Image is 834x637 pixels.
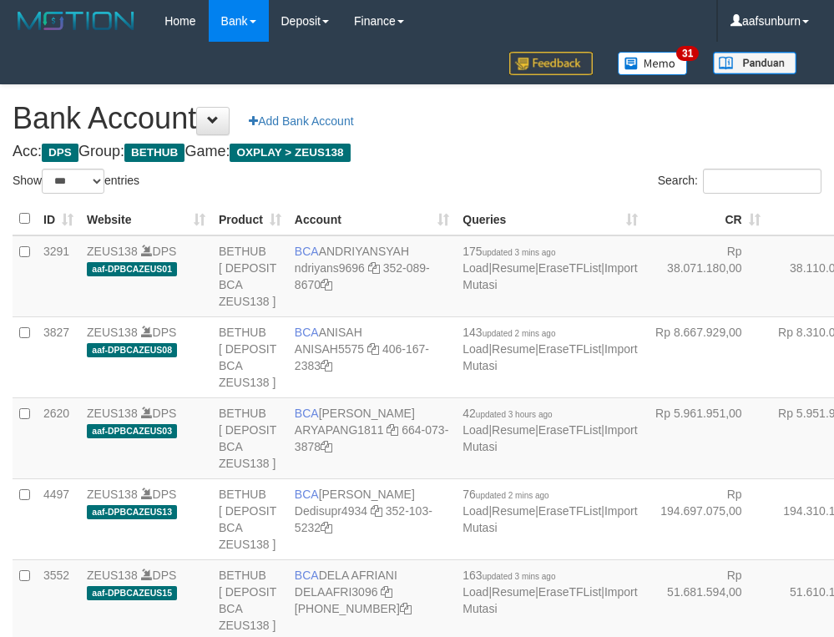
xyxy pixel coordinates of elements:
a: EraseTFList [538,423,601,437]
td: 3827 [37,316,80,397]
td: Rp 8.667.929,00 [644,316,767,397]
span: | | | [462,488,637,534]
a: EraseTFList [538,342,601,356]
a: ZEUS138 [87,407,138,420]
a: Load [462,423,488,437]
td: DPS [80,316,212,397]
a: ZEUS138 [87,488,138,501]
a: Dedisupr4934 [295,504,367,518]
span: BCA [295,326,319,339]
th: CR: activate to sort column ascending [644,203,767,235]
a: DELAAFRI3096 [295,585,378,599]
span: 163 [462,569,555,582]
a: Copy 4061672383 to clipboard [321,359,332,372]
th: ID: activate to sort column ascending [37,203,80,235]
a: Import Mutasi [462,504,637,534]
a: EraseTFList [538,585,601,599]
span: BCA [295,245,319,258]
a: Import Mutasi [462,585,637,615]
select: Showentries [42,169,104,194]
a: Copy ndriyans9696 to clipboard [368,261,380,275]
a: Copy 6640733878 to clipboard [321,440,332,453]
a: Resume [492,261,535,275]
td: BETHUB [ DEPOSIT BCA ZEUS138 ] [212,478,288,559]
label: Show entries [13,169,139,194]
span: aaf-DPBCAZEUS08 [87,343,177,357]
td: [PERSON_NAME] 352-103-5232 [288,478,456,559]
span: 76 [462,488,548,501]
span: | | | [462,245,637,291]
a: Resume [492,423,535,437]
th: Website: activate to sort column ascending [80,203,212,235]
span: updated 3 hours ago [476,410,553,419]
input: Search: [703,169,821,194]
span: | | | [462,569,637,615]
a: Load [462,504,488,518]
a: Copy 8692458639 to clipboard [400,602,412,615]
h4: Acc: Group: Game: [13,144,821,160]
th: Account: activate to sort column ascending [288,203,456,235]
a: Load [462,342,488,356]
td: 2620 [37,397,80,478]
td: ANISAH 406-167-2383 [288,316,456,397]
span: aaf-DPBCAZEUS01 [87,262,177,276]
a: ZEUS138 [87,569,138,582]
a: Resume [492,504,535,518]
span: 175 [462,245,555,258]
td: [PERSON_NAME] 664-073-3878 [288,397,456,478]
h1: Bank Account [13,102,821,135]
img: Button%20Memo.svg [618,52,688,75]
a: Resume [492,585,535,599]
label: Search: [658,169,821,194]
span: aaf-DPBCAZEUS13 [87,505,177,519]
span: updated 3 mins ago [483,572,556,581]
td: Rp 5.961.951,00 [644,397,767,478]
a: ndriyans9696 [295,261,365,275]
img: panduan.png [713,52,796,74]
td: Rp 38.071.180,00 [644,235,767,317]
span: aaf-DPBCAZEUS03 [87,424,177,438]
span: BCA [295,569,319,582]
span: BETHUB [124,144,184,162]
span: updated 3 mins ago [483,248,556,257]
span: updated 2 mins ago [483,329,556,338]
td: 3291 [37,235,80,317]
a: Copy ARYAPANG1811 to clipboard [387,423,398,437]
span: | | | [462,407,637,453]
td: BETHUB [ DEPOSIT BCA ZEUS138 ] [212,316,288,397]
a: EraseTFList [538,261,601,275]
a: Copy 3520898670 to clipboard [321,278,332,291]
img: Feedback.jpg [509,52,593,75]
span: DPS [42,144,78,162]
td: DPS [80,478,212,559]
td: Rp 194.697.075,00 [644,478,767,559]
a: ZEUS138 [87,326,138,339]
a: Copy 3521035232 to clipboard [321,521,332,534]
td: DPS [80,235,212,317]
a: Import Mutasi [462,261,637,291]
td: DPS [80,397,212,478]
span: | | | [462,326,637,372]
td: ANDRIYANSYAH 352-089-8670 [288,235,456,317]
span: 31 [676,46,699,61]
a: Copy Dedisupr4934 to clipboard [371,504,382,518]
span: BCA [295,488,319,501]
span: OXPLAY > ZEUS138 [230,144,350,162]
a: Add Bank Account [238,107,364,135]
td: 4497 [37,478,80,559]
td: BETHUB [ DEPOSIT BCA ZEUS138 ] [212,235,288,317]
a: Import Mutasi [462,342,637,372]
a: Load [462,261,488,275]
a: ANISAH5575 [295,342,364,356]
span: aaf-DPBCAZEUS15 [87,586,177,600]
a: ZEUS138 [87,245,138,258]
a: Load [462,585,488,599]
a: ARYAPANG1811 [295,423,384,437]
th: Product: activate to sort column ascending [212,203,288,235]
a: 31 [605,42,700,84]
a: Copy DELAAFRI3096 to clipboard [381,585,392,599]
span: 42 [462,407,552,420]
span: updated 2 mins ago [476,491,549,500]
a: Copy ANISAH5575 to clipboard [367,342,379,356]
a: Resume [492,342,535,356]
